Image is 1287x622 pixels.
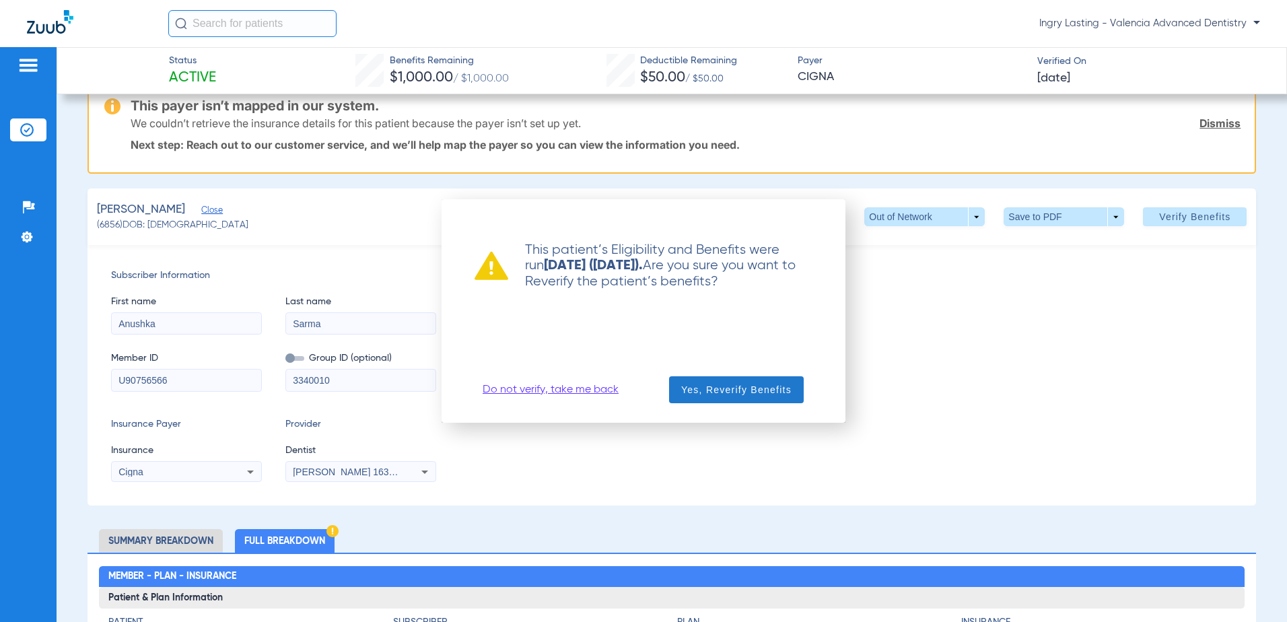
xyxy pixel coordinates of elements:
[508,242,812,289] p: This patient’s Eligibility and Benefits were run Are you sure you want to Reverify the patient’s ...
[681,383,792,396] span: Yes, Reverify Benefits
[669,376,804,403] button: Yes, Reverify Benefits
[1220,557,1287,622] iframe: Chat Widget
[475,251,508,280] img: warning already ran verification recently
[544,259,643,273] strong: [DATE] ([DATE]).
[483,383,619,396] a: Do not verify, take me back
